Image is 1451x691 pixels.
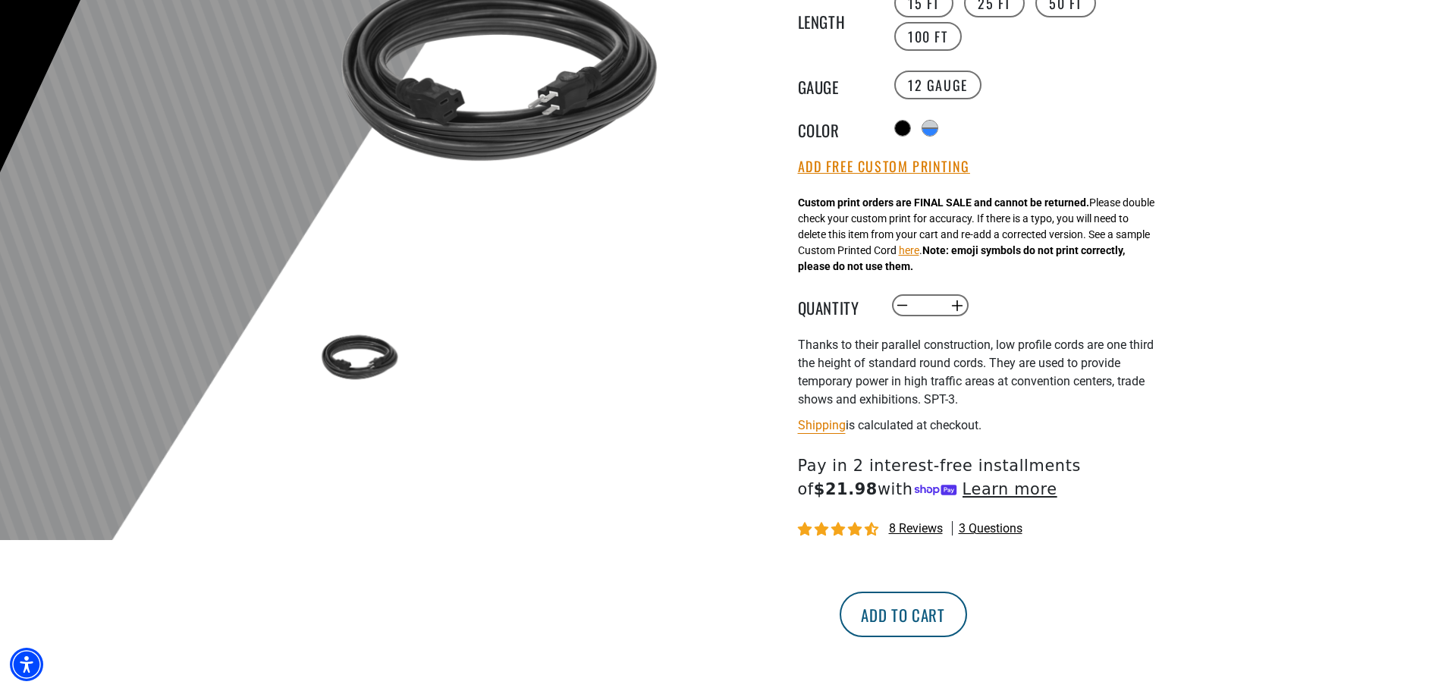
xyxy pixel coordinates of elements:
[840,592,967,637] button: Add to cart
[798,244,1125,272] strong: Note: emoji symbols do not print correctly, please do not use them.
[316,316,404,404] img: black
[798,10,874,30] legend: Length
[10,648,43,681] div: Accessibility Menu
[798,523,881,537] span: 4.50 stars
[894,22,962,51] label: 100 FT
[889,521,943,536] span: 8 reviews
[899,243,919,259] button: here
[798,296,874,316] label: Quantity
[798,196,1089,209] strong: Custom print orders are FINAL SALE and cannot be returned.
[798,195,1154,275] div: Please double check your custom print for accuracy. If there is a typo, you will need to delete t...
[798,415,1170,435] div: is calculated at checkout.
[798,418,846,432] a: Shipping
[894,71,981,99] label: 12 Gauge
[798,75,874,95] legend: Gauge
[798,159,970,175] button: Add Free Custom Printing
[959,520,1022,537] span: 3 questions
[798,336,1170,409] p: Thanks to their parallel construction, low profile cords are one third the height of standard rou...
[798,118,874,138] legend: Color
